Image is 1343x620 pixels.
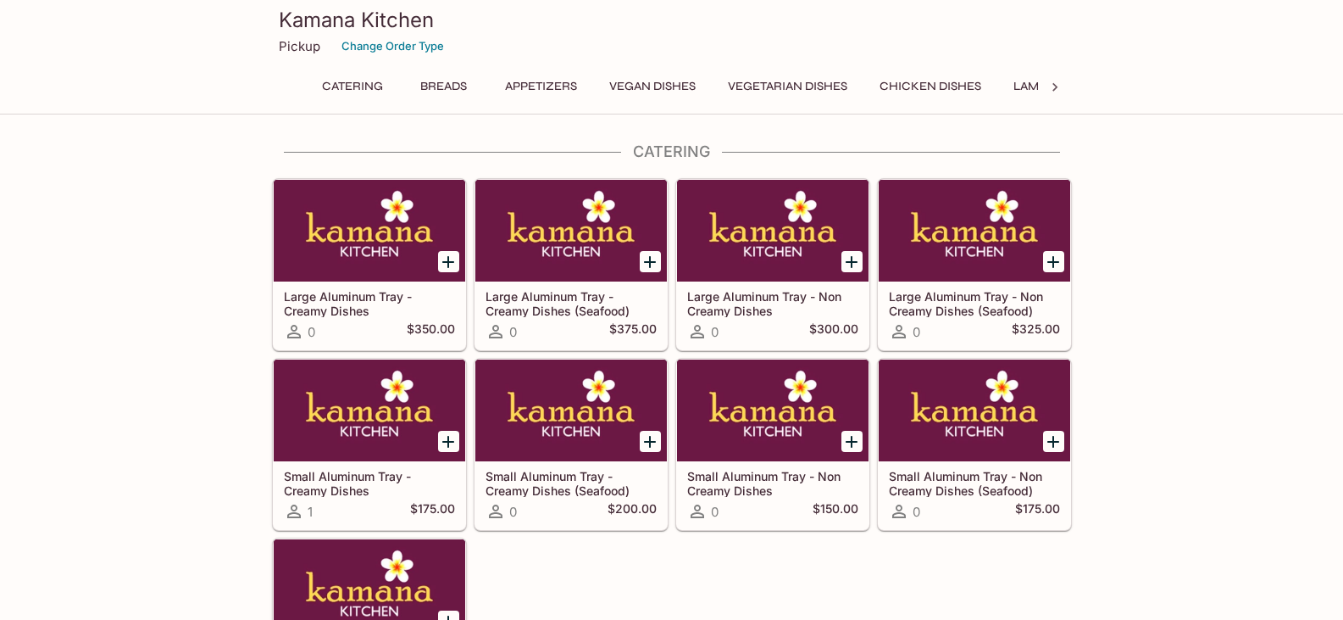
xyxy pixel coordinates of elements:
h5: $300.00 [809,321,858,342]
div: Large Aluminum Tray - Creamy Dishes (Seafood) [475,180,667,282]
span: 0 [308,324,315,340]
button: Add Small Aluminum Tray - Creamy Dishes [438,431,459,452]
h5: Large Aluminum Tray - Creamy Dishes [284,289,455,317]
div: Large Aluminum Tray - Non Creamy Dishes [677,180,869,282]
h5: Large Aluminum Tray - Creamy Dishes (Seafood) [486,289,657,317]
span: 0 [913,504,920,520]
button: Add Small Aluminum Tray - Non Creamy Dishes (Seafood) [1043,431,1064,452]
h5: $175.00 [410,501,455,522]
button: Add Large Aluminum Tray - Creamy Dishes (Seafood) [640,251,661,272]
h5: $175.00 [1015,501,1060,522]
a: Large Aluminum Tray - Creamy Dishes (Seafood)0$375.00 [474,179,668,350]
span: 1 [308,504,313,520]
h5: Large Aluminum Tray - Non Creamy Dishes [687,289,858,317]
h5: Small Aluminum Tray - Non Creamy Dishes (Seafood) [889,469,1060,497]
a: Small Aluminum Tray - Creamy Dishes1$175.00 [273,359,466,530]
button: Appetizers [496,75,586,98]
h5: Small Aluminum Tray - Non Creamy Dishes [687,469,858,497]
button: Add Small Aluminum Tray - Non Creamy Dishes [841,431,863,452]
button: Add Large Aluminum Tray - Non Creamy Dishes [841,251,863,272]
span: 0 [913,324,920,340]
button: Chicken Dishes [870,75,991,98]
h5: $150.00 [813,501,858,522]
span: 0 [711,504,719,520]
a: Large Aluminum Tray - Creamy Dishes0$350.00 [273,179,466,350]
h5: $200.00 [608,501,657,522]
button: Vegetarian Dishes [719,75,857,98]
button: Lamb Dishes [1004,75,1101,98]
div: Large Aluminum Tray - Non Creamy Dishes (Seafood) [879,180,1070,282]
div: Small Aluminum Tray - Non Creamy Dishes [677,360,869,461]
button: Breads [406,75,482,98]
a: Large Aluminum Tray - Non Creamy Dishes0$300.00 [676,179,869,350]
a: Small Aluminum Tray - Non Creamy Dishes (Seafood)0$175.00 [878,359,1071,530]
button: Add Large Aluminum Tray - Creamy Dishes [438,251,459,272]
a: Large Aluminum Tray - Non Creamy Dishes (Seafood)0$325.00 [878,179,1071,350]
div: Large Aluminum Tray - Creamy Dishes [274,180,465,282]
span: 0 [711,324,719,340]
a: Small Aluminum Tray - Creamy Dishes (Seafood)0$200.00 [474,359,668,530]
h4: Catering [272,142,1072,161]
span: 0 [509,504,517,520]
h5: Small Aluminum Tray - Creamy Dishes [284,469,455,497]
h5: $350.00 [407,321,455,342]
h5: $375.00 [609,321,657,342]
button: Add Large Aluminum Tray - Non Creamy Dishes (Seafood) [1043,251,1064,272]
h5: $325.00 [1012,321,1060,342]
div: Small Aluminum Tray - Creamy Dishes (Seafood) [475,360,667,461]
h3: Kamana Kitchen [279,7,1065,33]
a: Small Aluminum Tray - Non Creamy Dishes0$150.00 [676,359,869,530]
div: Small Aluminum Tray - Creamy Dishes [274,360,465,461]
button: Add Small Aluminum Tray - Creamy Dishes (Seafood) [640,431,661,452]
h5: Large Aluminum Tray - Non Creamy Dishes (Seafood) [889,289,1060,317]
h5: Small Aluminum Tray - Creamy Dishes (Seafood) [486,469,657,497]
button: Vegan Dishes [600,75,705,98]
span: 0 [509,324,517,340]
p: Pickup [279,38,320,54]
div: Small Aluminum Tray - Non Creamy Dishes (Seafood) [879,360,1070,461]
button: Change Order Type [334,33,452,59]
button: Catering [313,75,392,98]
